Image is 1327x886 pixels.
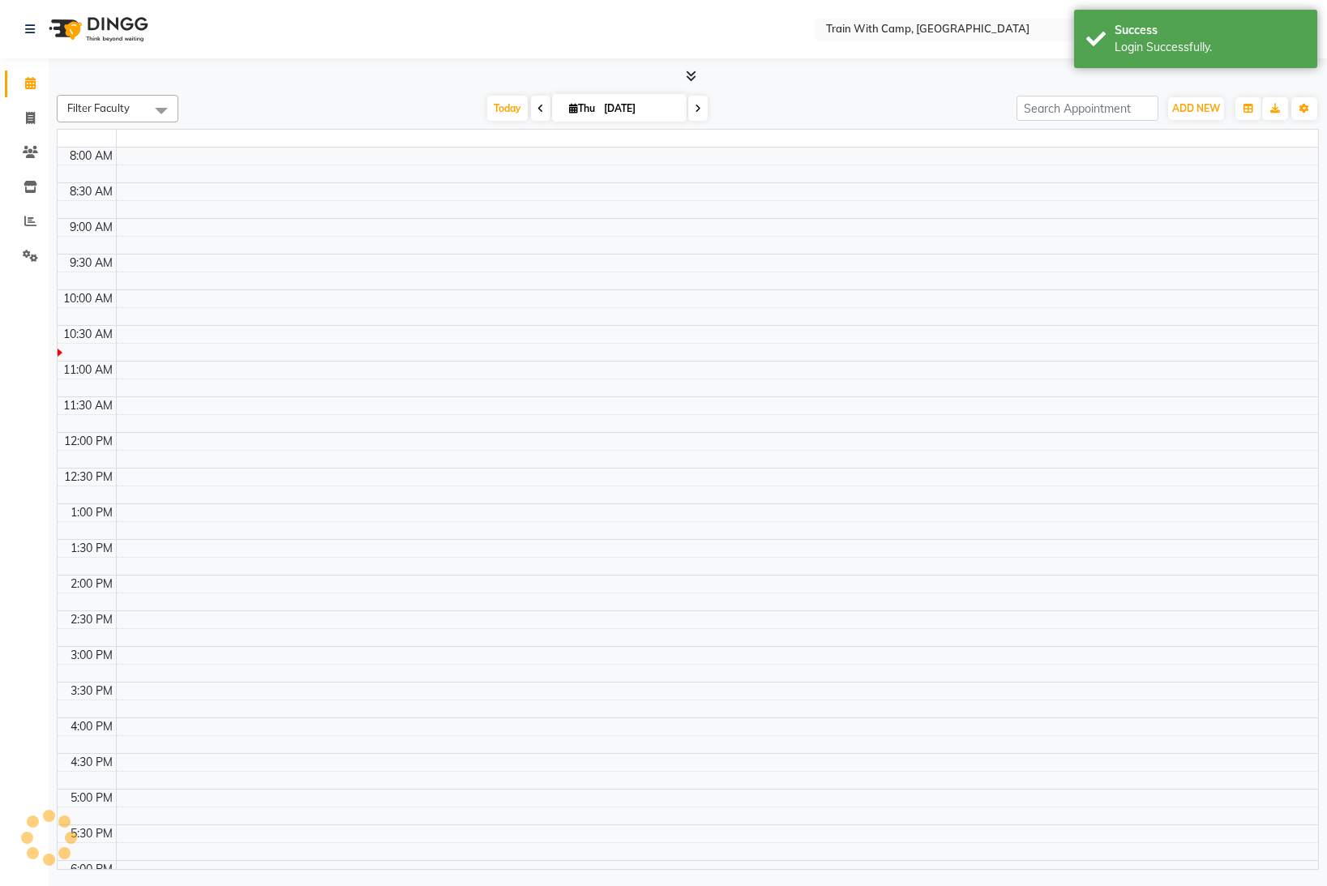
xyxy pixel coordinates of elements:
div: 12:30 PM [61,469,116,486]
div: 2:30 PM [67,611,116,628]
div: 1:00 PM [67,504,116,521]
button: ADD NEW [1168,97,1224,120]
div: 5:30 PM [67,825,116,842]
span: Thu [565,102,599,114]
div: 12:00 PM [61,433,116,450]
div: 6:00 PM [67,861,116,878]
div: 8:30 AM [66,183,116,200]
div: 5:00 PM [67,790,116,807]
div: 4:00 PM [67,718,116,735]
div: 3:00 PM [67,647,116,664]
div: 9:30 AM [66,255,116,272]
div: Login Successfully. [1115,39,1305,56]
span: ADD NEW [1172,102,1220,114]
div: 3:30 PM [67,683,116,700]
div: Success [1115,22,1305,39]
img: logo [41,6,152,52]
input: 2025-09-04 [599,96,680,121]
div: 10:00 AM [60,290,116,307]
div: 4:30 PM [67,754,116,771]
div: 11:00 AM [60,362,116,379]
div: 11:30 AM [60,397,116,414]
span: Filter Faculty [67,101,130,114]
div: 9:00 AM [66,219,116,236]
div: 1:30 PM [67,540,116,557]
span: Today [487,96,528,121]
div: 8:00 AM [66,148,116,165]
div: 2:00 PM [67,576,116,593]
div: 10:30 AM [60,326,116,343]
input: Search Appointment [1017,96,1158,121]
